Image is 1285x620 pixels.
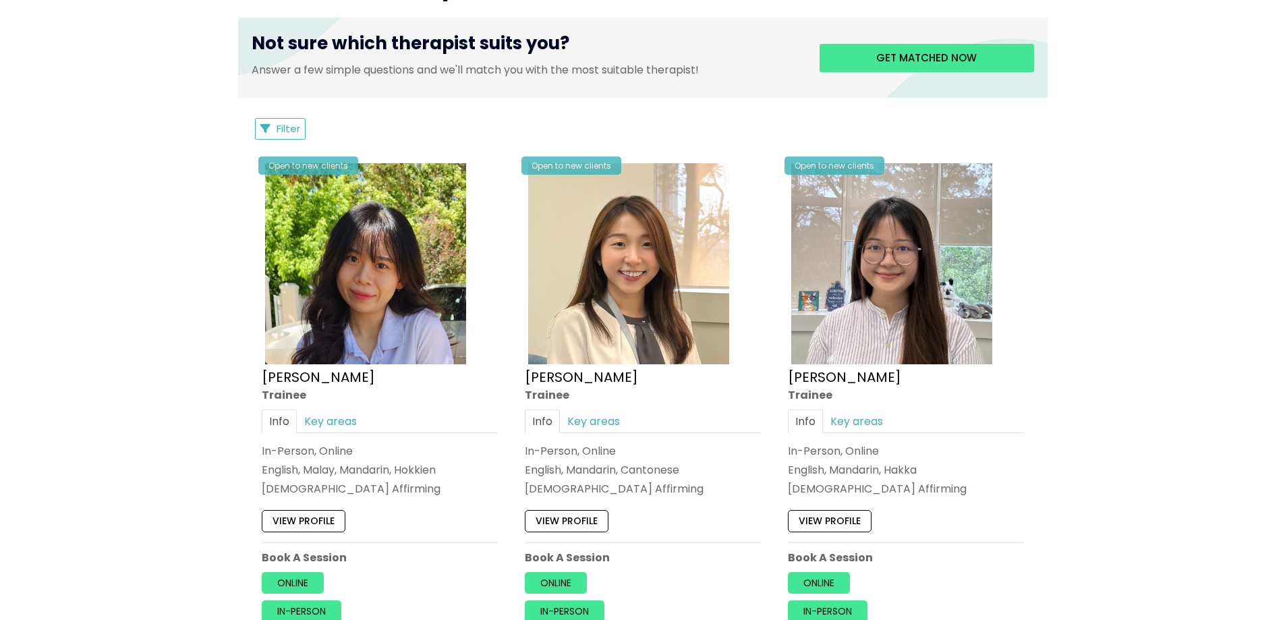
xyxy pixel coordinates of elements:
a: View profile [525,511,608,532]
a: View profile [262,511,345,532]
p: English, Mandarin, Hakka [788,462,1024,478]
button: Filter Listings [255,118,306,140]
a: Online [262,572,324,594]
a: Info [788,410,823,433]
p: Book A Session [525,550,761,565]
span: Get matched now [876,51,977,65]
p: Answer a few simple questions and we'll match you with the most suitable therapist! [252,62,799,78]
a: Info [262,410,297,433]
div: In-Person, Online [262,443,498,459]
a: View profile [788,511,872,532]
div: [DEMOGRAPHIC_DATA] Affirming [262,482,498,497]
p: Book A Session [788,550,1024,565]
div: [DEMOGRAPHIC_DATA] Affirming [788,482,1024,497]
p: English, Mandarin, Cantonese [525,462,761,478]
img: IMG_1660 – Tracy Kwah [528,163,729,364]
div: In-Person, Online [788,443,1024,459]
p: English, Malay, Mandarin, Hokkien [262,462,498,478]
h3: Not sure which therapist suits you? [252,31,799,62]
div: In-Person, Online [525,443,761,459]
div: [DEMOGRAPHIC_DATA] Affirming [525,482,761,497]
div: Trainee [525,387,761,403]
div: Open to new clients [784,157,884,175]
a: [PERSON_NAME] [262,368,375,387]
img: IMG_3049 – Joanne Lee [791,163,992,364]
a: Key areas [823,410,890,433]
img: Aloe Mind Profile Pic – Christie Yong Kar Xin [265,163,466,364]
a: Online [788,572,850,594]
a: [PERSON_NAME] [788,368,901,387]
a: Info [525,410,560,433]
a: Key areas [297,410,364,433]
span: Filter [277,121,300,136]
div: Open to new clients [258,157,358,175]
div: Trainee [788,387,1024,403]
a: Online [525,572,587,594]
a: Get matched now [820,44,1034,72]
div: Trainee [262,387,498,403]
a: Key areas [560,410,627,433]
div: Open to new clients [521,157,621,175]
p: Book A Session [262,550,498,565]
a: [PERSON_NAME] [525,368,638,387]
